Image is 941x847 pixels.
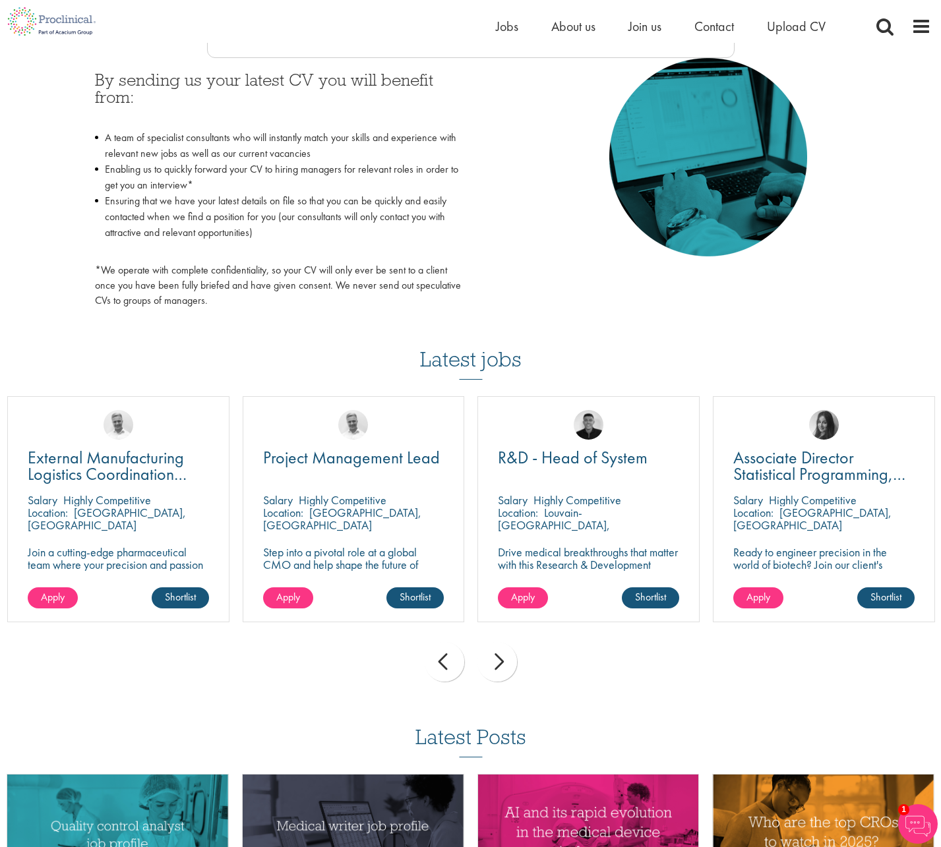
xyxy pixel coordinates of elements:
[733,446,905,502] span: Associate Director Statistical Programming, Oncology
[733,505,774,520] span: Location:
[338,410,368,440] img: Joshua Bye
[498,587,548,608] a: Apply
[809,410,839,440] img: Heidi Hennigan
[733,505,892,533] p: [GEOGRAPHIC_DATA], [GEOGRAPHIC_DATA]
[898,804,909,815] span: 1
[746,590,770,604] span: Apply
[263,587,313,608] a: Apply
[733,587,783,608] a: Apply
[628,18,661,35] a: Join us
[28,492,57,508] span: Salary
[498,546,679,583] p: Drive medical breakthroughs that matter with this Research & Development position!
[299,492,386,508] p: Highly Competitive
[28,450,209,482] a: External Manufacturing Logistics Coordination Support
[263,492,293,508] span: Salary
[857,587,915,608] a: Shortlist
[276,590,300,604] span: Apply
[496,18,518,35] a: Jobs
[420,315,522,380] h3: Latest jobs
[898,804,938,844] img: Chatbot
[533,492,621,508] p: Highly Competitive
[95,71,461,123] h3: By sending us your latest CV you will benefit from:
[622,587,679,608] a: Shortlist
[263,505,421,533] p: [GEOGRAPHIC_DATA], [GEOGRAPHIC_DATA]
[95,263,461,308] p: *We operate with complete confidentiality, so your CV will only ever be sent to a client once you...
[551,18,595,35] a: About us
[511,590,535,604] span: Apply
[28,587,78,608] a: Apply
[425,642,464,682] div: prev
[104,410,133,440] img: Joshua Bye
[733,492,763,508] span: Salary
[152,587,209,608] a: Shortlist
[498,505,610,545] p: Louvain-[GEOGRAPHIC_DATA], [GEOGRAPHIC_DATA]
[694,18,734,35] a: Contact
[263,505,303,520] span: Location:
[769,492,857,508] p: Highly Competitive
[263,446,440,469] span: Project Management Lead
[28,505,68,520] span: Location:
[41,590,65,604] span: Apply
[733,450,915,482] a: Associate Director Statistical Programming, Oncology
[498,505,538,520] span: Location:
[498,450,679,466] a: R&D - Head of System
[733,546,915,608] p: Ready to engineer precision in the world of biotech? Join our client's cutting-edge team and play...
[263,450,444,466] a: Project Management Lead
[263,546,444,583] p: Step into a pivotal role at a global CMO and help shape the future of healthcare manufacturing.
[95,193,461,256] li: Ensuring that we have your latest details on file so that you can be quickly and easily contacted...
[63,492,151,508] p: Highly Competitive
[498,492,528,508] span: Salary
[477,642,517,682] div: next
[386,587,444,608] a: Shortlist
[28,446,187,502] span: External Manufacturing Logistics Coordination Support
[95,130,461,161] li: A team of specialist consultants who will instantly match your skills and experience with relevan...
[415,726,526,757] h3: Latest Posts
[95,161,461,193] li: Enabling us to quickly forward your CV to hiring managers for relevant roles in order to get you ...
[498,446,648,469] span: R&D - Head of System
[28,505,186,533] p: [GEOGRAPHIC_DATA], [GEOGRAPHIC_DATA]
[767,18,826,35] a: Upload CV
[28,546,209,596] p: Join a cutting-edge pharmaceutical team where your precision and passion for supply chain will he...
[574,410,603,440] img: Christian Andersen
